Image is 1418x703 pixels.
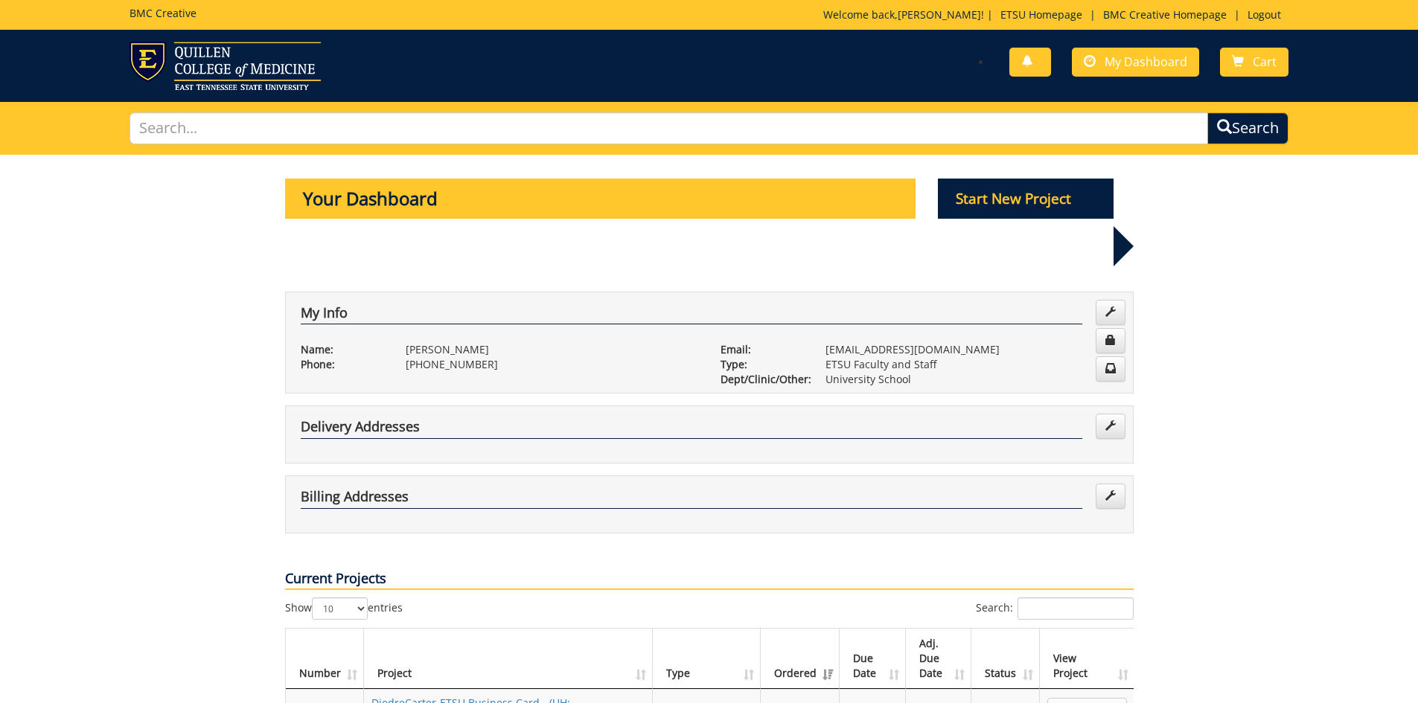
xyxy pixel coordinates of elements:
button: Search [1207,112,1288,144]
th: View Project: activate to sort column ascending [1040,629,1134,689]
p: Name: [301,342,383,357]
p: [PHONE_NUMBER] [406,357,698,372]
p: Welcome back, ! | | | [823,7,1288,22]
p: University School [825,372,1118,387]
p: [EMAIL_ADDRESS][DOMAIN_NAME] [825,342,1118,357]
th: Due Date: activate to sort column ascending [840,629,906,689]
h4: My Info [301,306,1082,325]
input: Search: [1018,597,1134,620]
a: Edit Addresses [1096,414,1125,439]
a: My Dashboard [1072,48,1199,77]
th: Project: activate to sort column ascending [364,629,654,689]
p: Current Projects [285,569,1134,590]
p: Start New Project [938,179,1114,219]
a: Logout [1240,7,1288,22]
p: Dept/Clinic/Other: [721,372,803,387]
th: Ordered: activate to sort column ascending [761,629,840,689]
p: Type: [721,357,803,372]
label: Search: [976,597,1134,620]
span: Cart [1253,54,1277,70]
a: BMC Creative Homepage [1096,7,1234,22]
a: Edit Addresses [1096,484,1125,509]
label: Show entries [285,597,403,620]
a: Cart [1220,48,1288,77]
a: ETSU Homepage [993,7,1090,22]
a: Edit Info [1096,300,1125,325]
h5: BMC Creative [130,7,197,19]
img: ETSU logo [130,42,321,90]
a: [PERSON_NAME] [898,7,981,22]
p: Email: [721,342,803,357]
h4: Billing Addresses [301,489,1082,509]
span: My Dashboard [1105,54,1187,70]
p: Your Dashboard [285,179,916,219]
p: Phone: [301,357,383,372]
th: Adj. Due Date: activate to sort column ascending [906,629,972,689]
th: Status: activate to sort column ascending [971,629,1039,689]
th: Number: activate to sort column ascending [286,629,364,689]
input: Search... [130,112,1209,144]
select: Showentries [312,597,368,620]
p: [PERSON_NAME] [406,342,698,357]
th: Type: activate to sort column ascending [653,629,761,689]
h4: Delivery Addresses [301,420,1082,439]
p: ETSU Faculty and Staff [825,357,1118,372]
a: Change Communication Preferences [1096,356,1125,382]
a: Change Password [1096,328,1125,353]
a: Start New Project [938,193,1114,207]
